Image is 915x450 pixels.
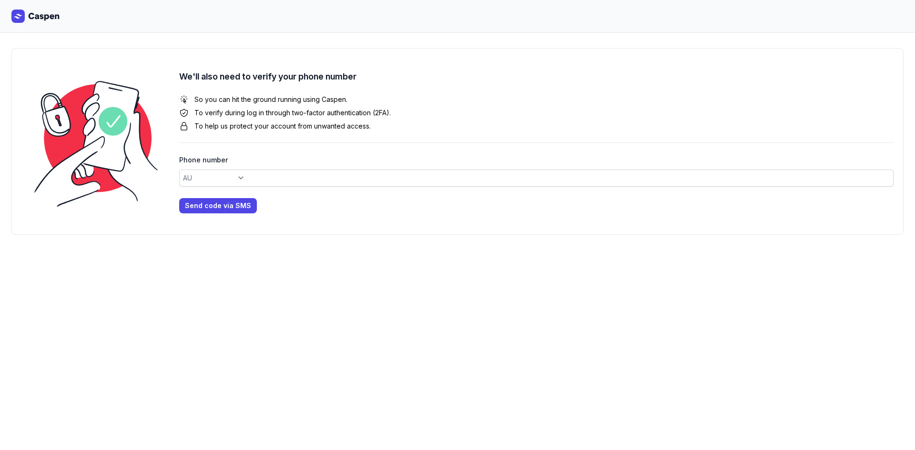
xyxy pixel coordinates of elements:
div: So you can hit the ground running using Caspen. [179,95,894,104]
div: To help us protect your account from unwanted access. [179,121,894,131]
div: Phone number [179,154,894,166]
img: phone_verification.png [21,58,179,225]
span: Send code via SMS [185,200,251,211]
div: We'll also need to verify your phone number [179,70,894,83]
button: Send code via SMS [179,198,257,213]
div: To verify during log in through two-factor authentication (2FA). [179,108,894,118]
